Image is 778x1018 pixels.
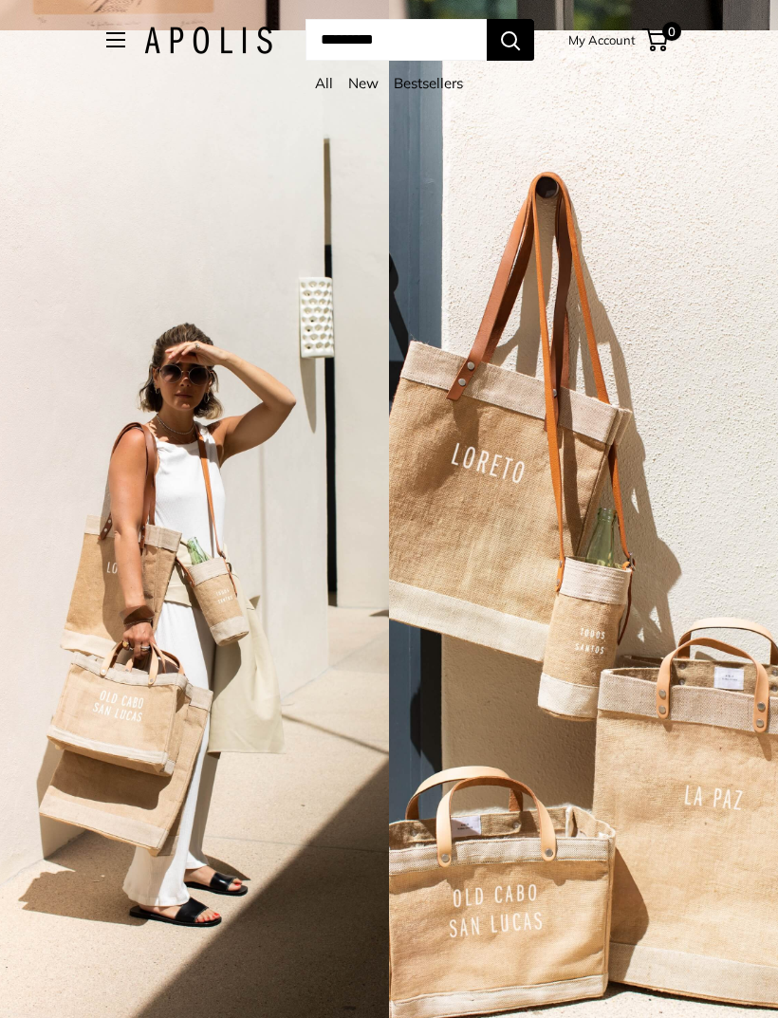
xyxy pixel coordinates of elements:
[644,28,668,51] a: 0
[144,27,272,54] img: Apolis
[568,28,636,51] a: My Account
[662,22,681,41] span: 0
[315,74,333,92] a: All
[306,19,487,61] input: Search...
[487,19,534,61] button: Search
[106,32,125,47] button: Open menu
[394,74,463,92] a: Bestsellers
[348,74,379,92] a: New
